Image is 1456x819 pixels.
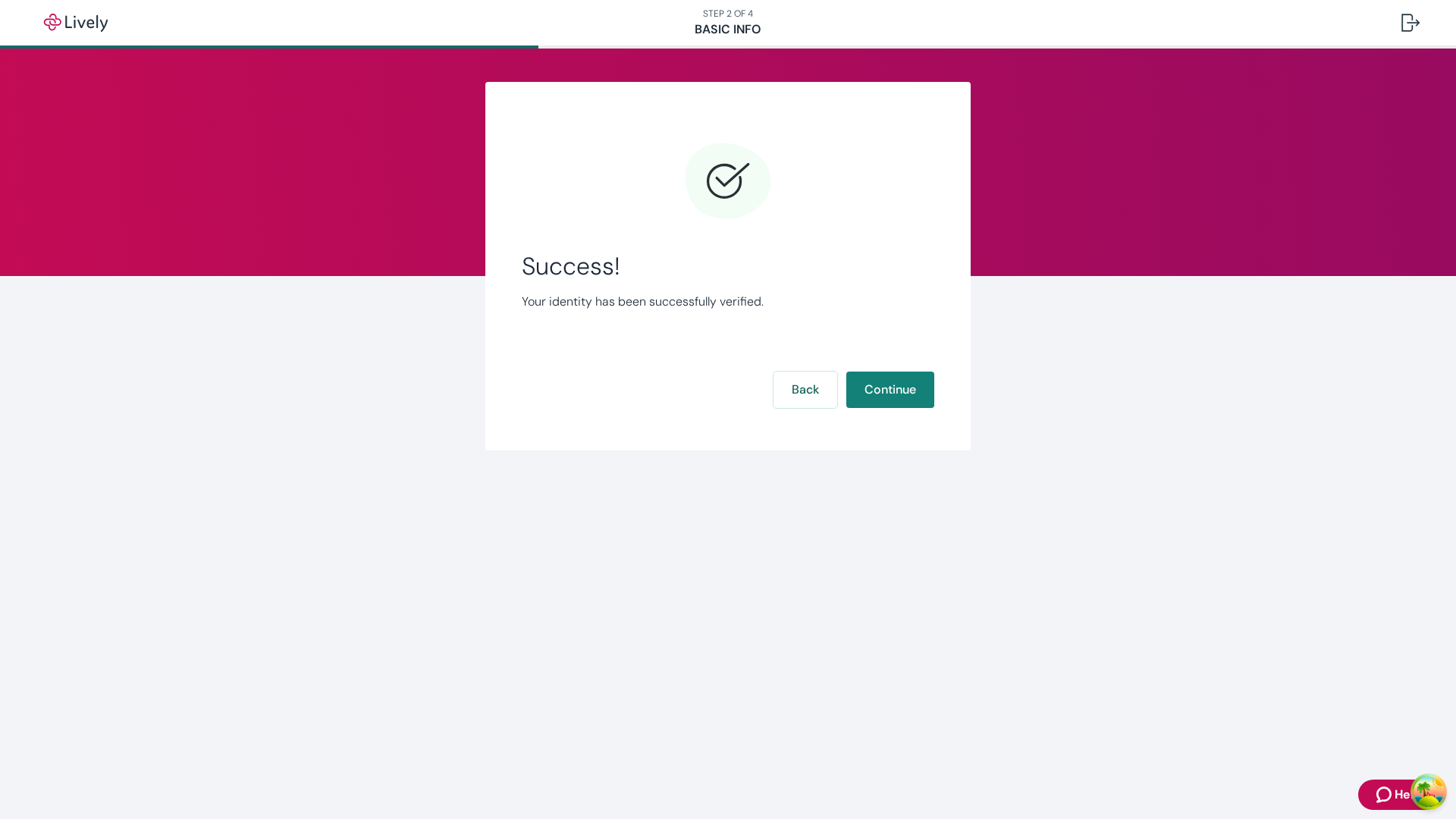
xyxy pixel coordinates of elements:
svg: Checkmark icon [682,136,773,227]
span: Success! [522,252,934,281]
p: Your identity has been successfully verified. [522,293,934,311]
img: Lively [33,14,118,32]
button: Back [773,372,837,408]
button: Zendesk support iconHelp [1358,780,1439,810]
svg: Zendesk support icon [1376,786,1395,804]
button: Log out [1389,5,1432,41]
span: Help [1395,786,1421,804]
button: Continue [846,372,934,408]
button: Open Tanstack query devtools [1414,777,1444,807]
